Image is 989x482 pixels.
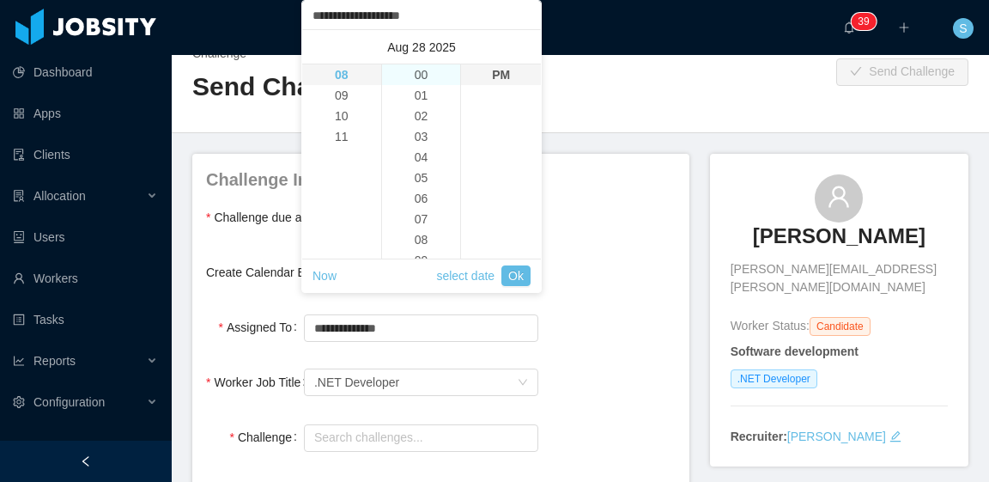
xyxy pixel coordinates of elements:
a: 28 [410,33,428,62]
i: icon: bell [843,21,855,34]
li: 00 [382,64,461,85]
li: 01 [382,85,461,106]
li: 04 [382,147,461,168]
label: Challenge [229,430,303,444]
span: [PERSON_NAME][EMAIL_ADDRESS][PERSON_NAME][DOMAIN_NAME] [731,260,948,296]
a: icon: pie-chartDashboard [13,55,158,89]
li: 09 [302,85,381,106]
label: Challenge due at [206,210,317,224]
li: 08 [382,229,461,250]
li: 02 [382,106,461,126]
h3: [PERSON_NAME] [753,223,925,250]
i: icon: edit [889,430,901,442]
li: 07 [382,209,461,229]
label: Create Calendar Event? [206,265,347,279]
a: icon: profileTasks [13,302,158,337]
h2: Send Challenge [192,70,580,105]
a: Now [312,259,337,292]
i: icon: line-chart [13,355,25,367]
button: icon: checkSend Challenge [836,58,968,86]
li: 06 [382,188,461,209]
strong: Software development [731,345,859,358]
span: Worker Status: [731,319,810,333]
li: 08 [302,64,381,85]
span: Allocation [33,189,86,203]
li: 11 [302,126,381,147]
sup: 39 [851,13,876,30]
a: Aug [385,30,410,64]
li: 09 [382,250,461,271]
span: Configuration [33,395,105,409]
a: Ok [501,265,531,286]
a: icon: robotUsers [13,220,158,254]
p: 3 [858,13,864,30]
i: icon: setting [13,396,25,408]
h4: Challenge Info [206,168,676,192]
p: 9 [864,13,870,30]
a: icon: auditClients [13,137,158,172]
a: [PERSON_NAME] [787,430,886,443]
span: Reports [33,354,76,368]
strong: Recruiter: [731,430,787,443]
a: select date [436,259,494,292]
a: icon: userWorkers [13,261,158,296]
label: Assigned To [219,320,304,334]
li: 05 [382,168,461,188]
a: icon: appstoreApps [13,96,158,131]
li: 10 [302,106,381,126]
li: PM [461,64,541,85]
a: [PERSON_NAME] [753,223,925,260]
i: icon: plus [898,21,910,34]
span: S [959,18,967,39]
label: Worker Job Title [206,375,312,389]
i: icon: user [827,185,851,209]
i: icon: solution [13,190,25,202]
li: 03 [382,126,461,147]
i: icon: down [518,377,528,389]
span: .NET Developer [731,369,817,388]
span: Candidate [810,317,871,336]
a: 2025 [428,30,458,64]
div: .NET Developer [314,369,399,395]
